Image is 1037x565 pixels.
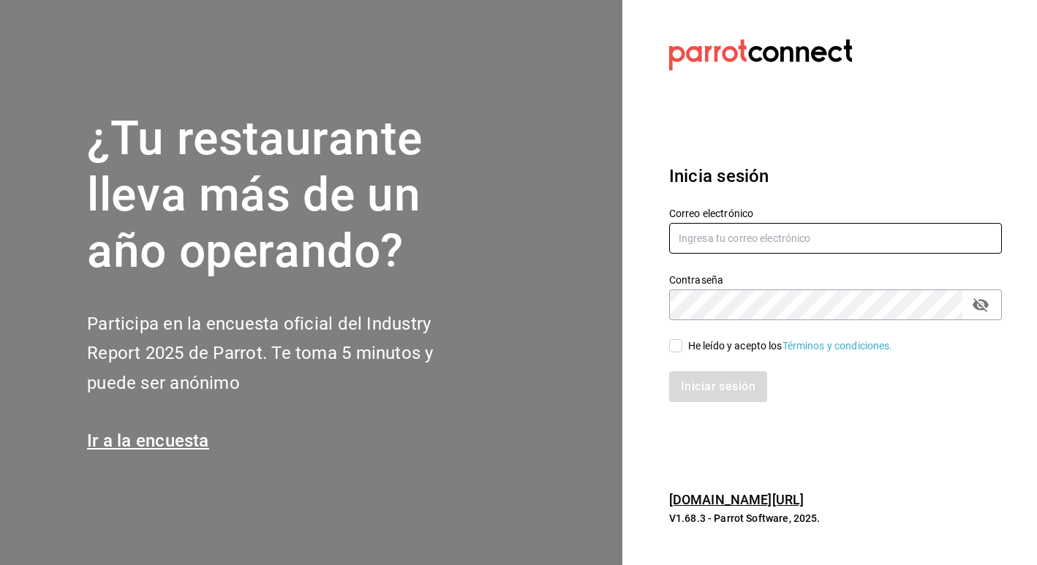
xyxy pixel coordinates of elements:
h3: Inicia sesión [669,163,1002,189]
a: [DOMAIN_NAME][URL] [669,492,804,507]
h1: ¿Tu restaurante lleva más de un año operando? [87,111,482,279]
button: passwordField [968,292,993,317]
div: He leído y acepto los [688,338,893,354]
a: Términos y condiciones. [783,340,893,352]
input: Ingresa tu correo electrónico [669,223,1002,254]
a: Ir a la encuesta [87,431,209,451]
p: V1.68.3 - Parrot Software, 2025. [669,511,1002,526]
h2: Participa en la encuesta oficial del Industry Report 2025 de Parrot. Te toma 5 minutos y puede se... [87,309,482,398]
label: Correo electrónico [669,208,1002,219]
label: Contraseña [669,275,1002,285]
